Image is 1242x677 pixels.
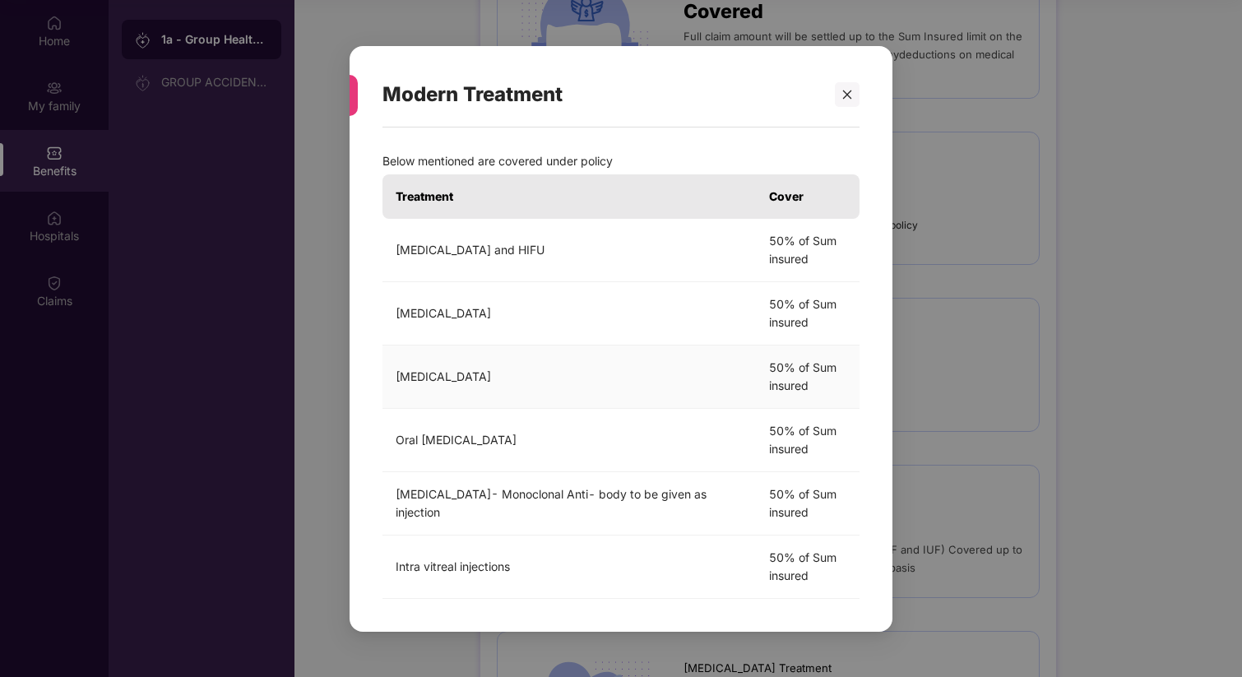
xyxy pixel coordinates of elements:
[756,598,860,661] td: 50% of Sum insured
[382,471,756,535] td: [MEDICAL_DATA]- Monoclonal Anti- body to be given as injection
[382,408,756,471] td: Oral [MEDICAL_DATA]
[382,63,820,127] div: Modern Treatment
[382,218,756,281] td: [MEDICAL_DATA] and HIFU
[756,281,860,345] td: 50% of Sum insured
[756,408,860,471] td: 50% of Sum insured
[756,345,860,408] td: 50% of Sum insured
[382,598,756,661] td: Robotic surgeries
[382,281,756,345] td: [MEDICAL_DATA]
[382,345,756,408] td: [MEDICAL_DATA]
[382,151,860,169] p: Below mentioned are covered under policy
[382,535,756,598] td: Intra vitreal injections
[756,218,860,281] td: 50% of Sum insured
[756,535,860,598] td: 50% of Sum insured
[756,471,860,535] td: 50% of Sum insured
[756,174,860,218] th: Cover
[382,174,756,218] th: Treatment
[841,88,853,100] span: close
